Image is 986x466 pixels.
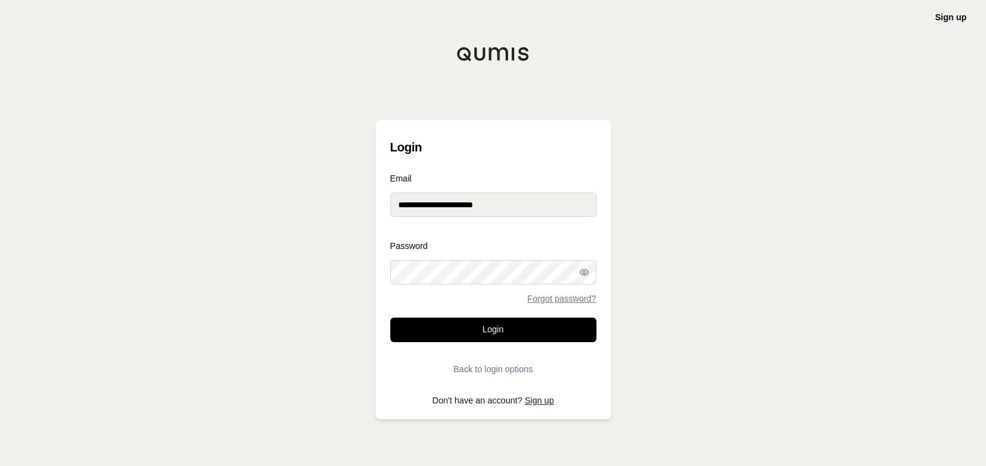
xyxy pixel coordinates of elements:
label: Password [390,242,596,250]
a: Forgot password? [527,294,596,303]
h3: Login [390,135,596,159]
button: Login [390,318,596,342]
a: Sign up [525,395,553,405]
button: Back to login options [390,357,596,381]
img: Qumis [456,47,530,61]
a: Sign up [935,12,966,22]
label: Email [390,174,596,183]
p: Don't have an account? [390,396,596,405]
